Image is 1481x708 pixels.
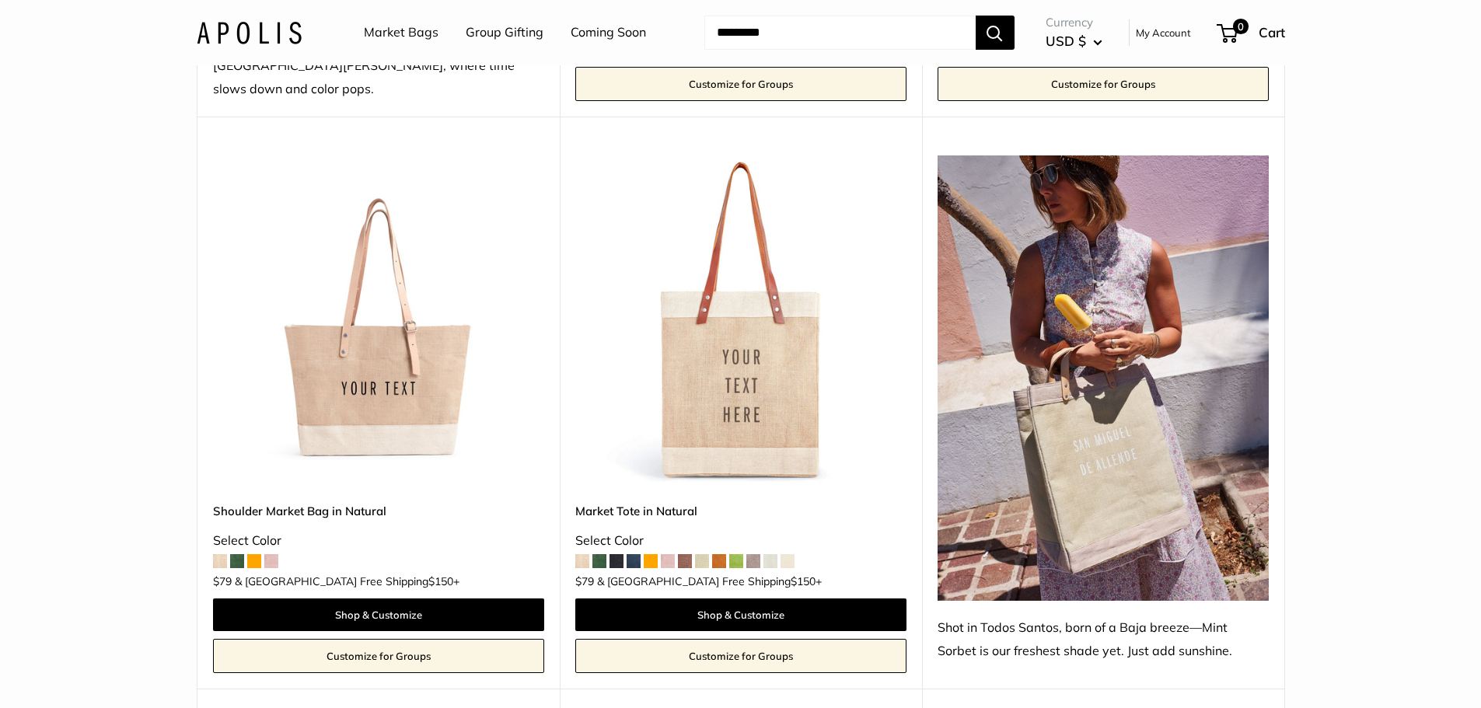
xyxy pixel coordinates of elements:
[1218,20,1285,45] a: 0 Cart
[1136,23,1191,42] a: My Account
[571,21,646,44] a: Coming Soon
[575,574,594,588] span: $79
[428,574,453,588] span: $150
[466,21,543,44] a: Group Gifting
[575,529,906,553] div: Select Color
[364,21,438,44] a: Market Bags
[575,155,906,487] img: description_Make it yours with custom printed text.
[213,529,544,553] div: Select Color
[1232,19,1248,34] span: 0
[213,155,544,487] a: Shoulder Market Bag in NaturalShoulder Market Bag in Natural
[976,16,1015,50] button: Search
[938,67,1269,101] a: Customize for Groups
[938,616,1269,663] div: Shot in Todos Santos, born of a Baja breeze—Mint Sorbet is our freshest shade yet. Just add sunsh...
[235,576,459,587] span: & [GEOGRAPHIC_DATA] Free Shipping +
[213,502,544,520] a: Shoulder Market Bag in Natural
[213,31,544,101] div: Our summer collection was captured in [GEOGRAPHIC_DATA][PERSON_NAME], where time slows down and c...
[213,639,544,673] a: Customize for Groups
[213,598,544,631] a: Shop & Customize
[575,155,906,487] a: description_Make it yours with custom printed text.description_The Original Market bag in its 4 n...
[575,502,906,520] a: Market Tote in Natural
[791,574,816,588] span: $150
[575,639,906,673] a: Customize for Groups
[597,576,822,587] span: & [GEOGRAPHIC_DATA] Free Shipping +
[213,155,544,487] img: Shoulder Market Bag in Natural
[938,155,1269,601] img: Shot in Todos Santos, born of a Baja breeze—Mint Sorbet is our freshest shade yet. Just add sunsh...
[575,598,906,631] a: Shop & Customize
[704,16,976,50] input: Search...
[1259,24,1285,40] span: Cart
[1046,29,1102,54] button: USD $
[213,574,232,588] span: $79
[1046,33,1086,49] span: USD $
[197,21,302,44] img: Apolis
[1046,12,1102,33] span: Currency
[575,67,906,101] a: Customize for Groups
